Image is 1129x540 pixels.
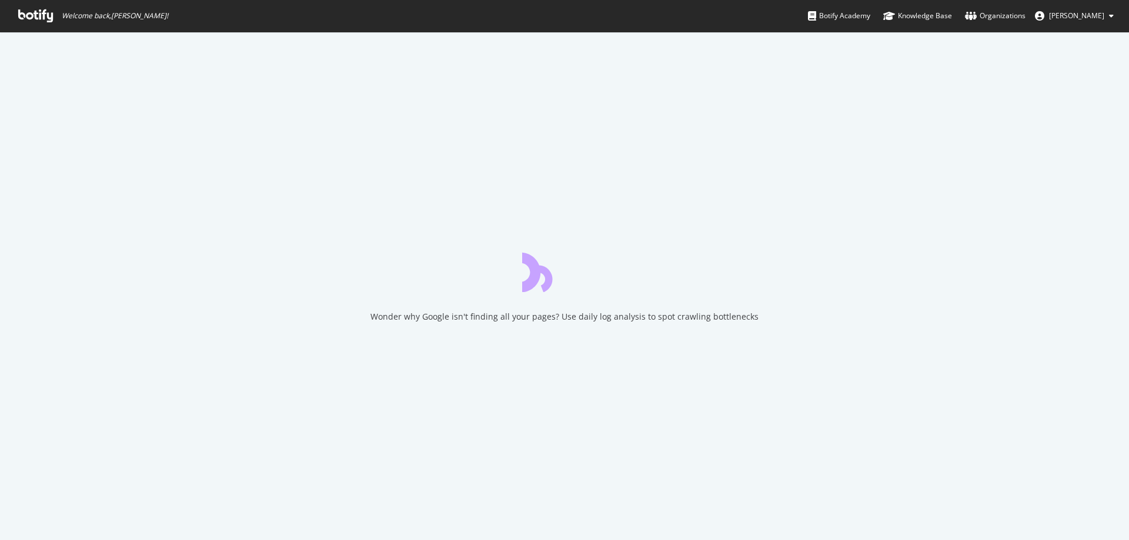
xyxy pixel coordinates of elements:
[522,250,607,292] div: animation
[883,10,952,22] div: Knowledge Base
[62,11,168,21] span: Welcome back, [PERSON_NAME] !
[1026,6,1123,25] button: [PERSON_NAME]
[965,10,1026,22] div: Organizations
[808,10,870,22] div: Botify Academy
[1049,11,1104,21] span: Axel Roth
[370,311,759,323] div: Wonder why Google isn't finding all your pages? Use daily log analysis to spot crawling bottlenecks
